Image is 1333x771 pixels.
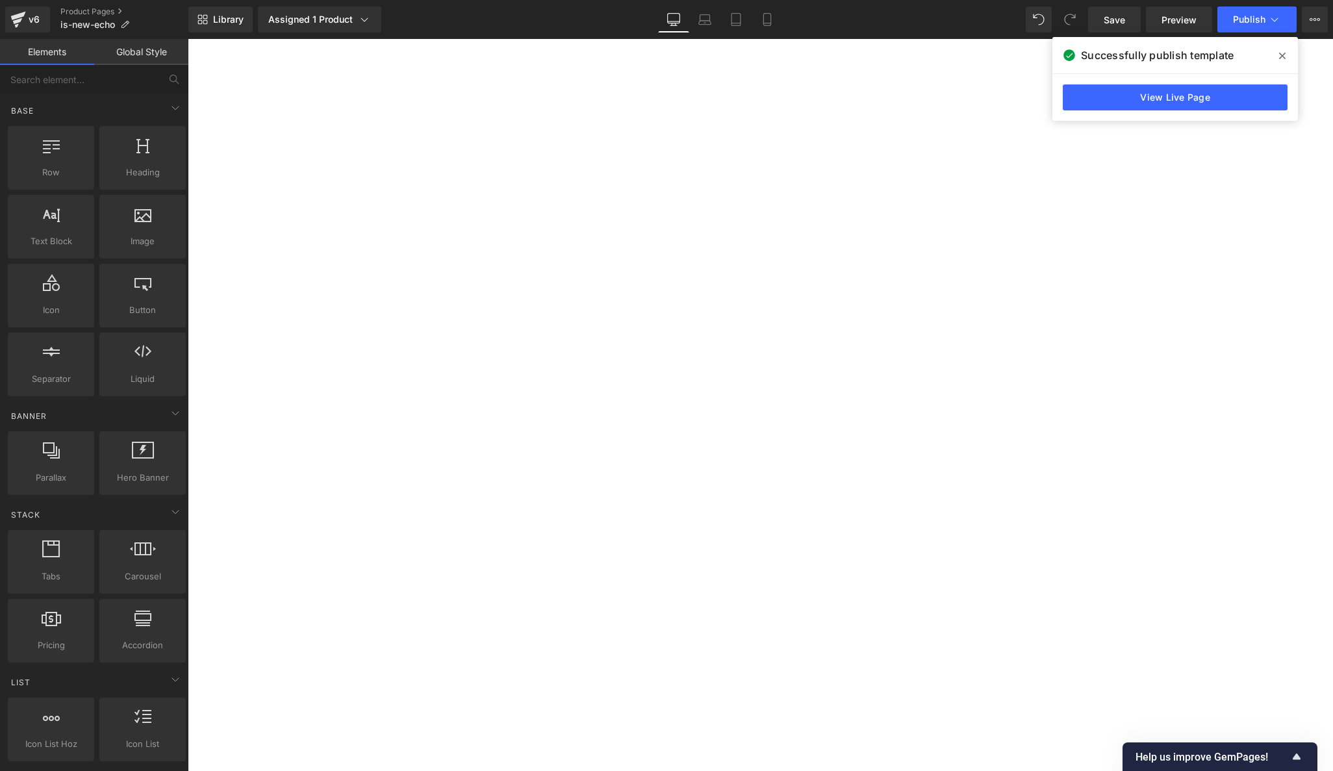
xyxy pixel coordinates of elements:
span: Pricing [12,638,90,652]
span: Liquid [103,372,182,386]
span: Hero Banner [103,471,182,485]
a: Product Pages [60,6,188,17]
a: Global Style [94,39,188,65]
span: Row [12,166,90,179]
a: Laptop [689,6,720,32]
span: Banner [10,410,48,422]
span: Successfully publish template [1081,47,1234,63]
a: Preview [1146,6,1212,32]
div: Assigned 1 Product [268,13,371,26]
span: Text Block [12,234,90,248]
span: Image [103,234,182,248]
a: Mobile [752,6,783,32]
a: Tablet [720,6,752,32]
div: v6 [26,11,42,28]
span: Icon List Hoz [12,737,90,751]
span: Heading [103,166,182,179]
a: Desktop [658,6,689,32]
iframe: Intercom live chat [1289,727,1320,758]
span: Separator [12,372,90,386]
a: View Live Page [1063,84,1288,110]
span: Accordion [103,638,182,652]
button: Show survey - Help us improve GemPages! [1136,749,1304,765]
span: Carousel [103,570,182,583]
a: v6 [5,6,50,32]
span: Parallax [12,471,90,485]
button: Publish [1217,6,1297,32]
span: Button [103,303,182,317]
span: Base [10,105,35,117]
span: Icon [12,303,90,317]
span: Stack [10,509,42,521]
span: Icon List [103,737,182,751]
span: Preview [1162,13,1197,27]
span: Tabs [12,570,90,583]
span: Library [213,14,244,25]
a: New Library [188,6,253,32]
button: Redo [1057,6,1083,32]
span: List [10,676,32,689]
button: Undo [1026,6,1052,32]
span: Help us improve GemPages! [1136,751,1289,763]
span: Publish [1233,14,1265,25]
button: More [1302,6,1328,32]
span: Save [1104,13,1125,27]
span: is-new-echo [60,19,115,30]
